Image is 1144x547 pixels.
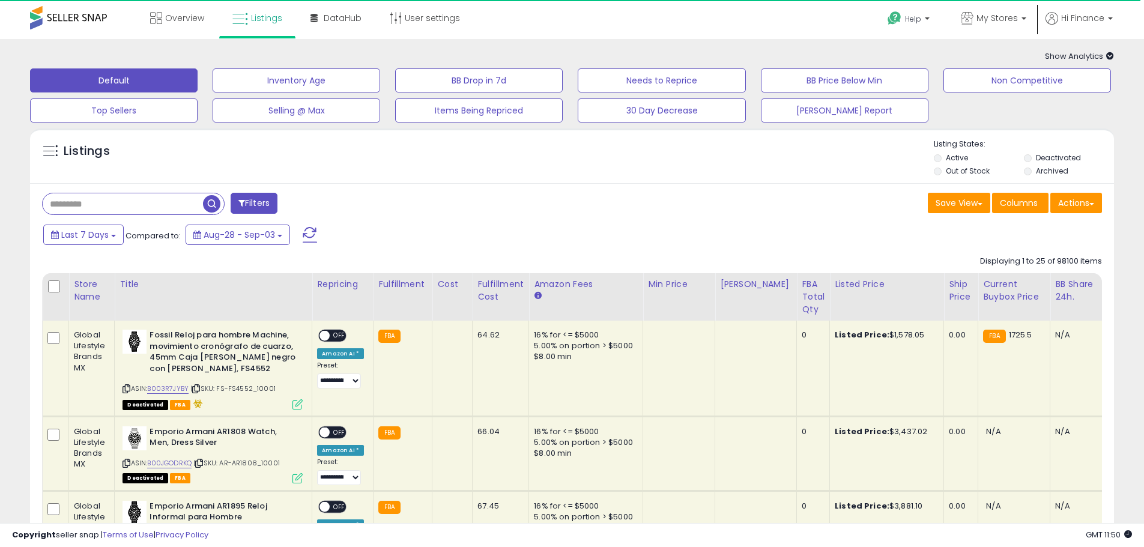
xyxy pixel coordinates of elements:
[835,426,889,437] b: Listed Price:
[437,278,467,291] div: Cost
[976,12,1018,24] span: My Stores
[578,98,745,122] button: 30 Day Decrease
[720,278,791,291] div: [PERSON_NAME]
[802,330,820,340] div: 0
[190,399,203,408] i: hazardous material
[946,153,968,163] label: Active
[330,427,350,437] span: OFF
[123,426,147,450] img: 41wjWCKnw8L._SL40_.jpg
[946,166,990,176] label: Out of Stock
[802,426,820,437] div: 0
[534,330,634,340] div: 16% for <= $5000
[324,12,362,24] span: DataHub
[74,501,105,545] div: Global Lifestyle Brands MX
[802,278,825,316] div: FBA Total Qty
[74,278,109,303] div: Store Name
[835,278,939,291] div: Listed Price
[123,473,168,483] span: All listings that are unavailable for purchase on Amazon for any reason other than out-of-stock
[887,11,902,26] i: Get Help
[980,256,1102,267] div: Displaying 1 to 25 of 98100 items
[534,501,634,512] div: 16% for <= $5000
[534,437,634,448] div: 5.00% on portion > $5000
[1036,153,1081,163] label: Deactivated
[648,278,710,291] div: Min Price
[1061,12,1104,24] span: Hi Finance
[213,68,380,92] button: Inventory Age
[317,458,364,485] div: Preset:
[534,351,634,362] div: $8.00 min
[147,384,189,394] a: B003R7JYBY
[395,98,563,122] button: Items Being Repriced
[1000,197,1038,209] span: Columns
[949,501,969,512] div: 0.00
[193,458,280,468] span: | SKU: AR-AR1808_10001
[186,225,290,245] button: Aug-28 - Sep-03
[74,330,105,373] div: Global Lifestyle Brands MX
[317,445,364,456] div: Amazon AI *
[378,426,401,440] small: FBA
[928,193,990,213] button: Save View
[934,139,1114,150] p: Listing States:
[986,500,1000,512] span: N/A
[123,400,168,410] span: All listings that are unavailable for purchase on Amazon for any reason other than out-of-stock
[126,230,181,241] span: Compared to:
[534,291,541,301] small: Amazon Fees.
[1055,426,1095,437] div: N/A
[123,330,303,408] div: ASIN:
[983,278,1045,303] div: Current Buybox Price
[761,98,928,122] button: [PERSON_NAME] Report
[1055,278,1099,303] div: BB Share 24h.
[204,229,275,241] span: Aug-28 - Sep-03
[74,426,105,470] div: Global Lifestyle Brands MX
[943,68,1111,92] button: Non Competitive
[949,426,969,437] div: 0.00
[317,519,364,530] div: Amazon AI *
[330,501,350,512] span: OFF
[477,278,524,303] div: Fulfillment Cost
[534,340,634,351] div: 5.00% on portion > $5000
[1036,166,1068,176] label: Archived
[170,400,190,410] span: FBA
[761,68,928,92] button: BB Price Below Min
[534,512,634,522] div: 5.00% on portion > $5000
[378,278,427,291] div: Fulfillment
[30,98,198,122] button: Top Sellers
[992,193,1049,213] button: Columns
[103,529,154,540] a: Terms of Use
[1045,50,1114,62] span: Show Analytics
[802,501,820,512] div: 0
[213,98,380,122] button: Selling @ Max
[165,12,204,24] span: Overview
[835,426,934,437] div: $3,437.02
[949,330,969,340] div: 0.00
[534,522,634,533] div: $8.00 min
[878,2,942,39] a: Help
[835,329,889,340] b: Listed Price:
[477,330,519,340] div: 64.62
[123,426,303,482] div: ASIN:
[905,14,921,24] span: Help
[578,68,745,92] button: Needs to Reprice
[120,278,307,291] div: Title
[949,278,973,303] div: Ship Price
[190,384,276,393] span: | SKU: FS-FS4552_10001
[395,68,563,92] button: BB Drop in 7d
[1046,12,1113,39] a: Hi Finance
[1009,329,1032,340] span: 1725.5
[12,530,208,541] div: seller snap | |
[983,330,1005,343] small: FBA
[317,361,364,388] div: Preset:
[534,426,634,437] div: 16% for <= $5000
[61,229,109,241] span: Last 7 Days
[64,143,110,160] h5: Listings
[150,330,295,377] b: Fossil Reloj para hombre Machine, movimiento cronógrafo de cuarzo, 45mm Caja [PERSON_NAME] negro ...
[1055,501,1095,512] div: N/A
[123,330,147,354] img: 41+HL+lGrIL._SL40_.jpg
[477,501,519,512] div: 67.45
[30,68,198,92] button: Default
[477,426,519,437] div: 66.04
[123,501,147,525] img: 31QfaNfTDzL._SL40_.jpg
[1050,193,1102,213] button: Actions
[12,529,56,540] strong: Copyright
[986,426,1000,437] span: N/A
